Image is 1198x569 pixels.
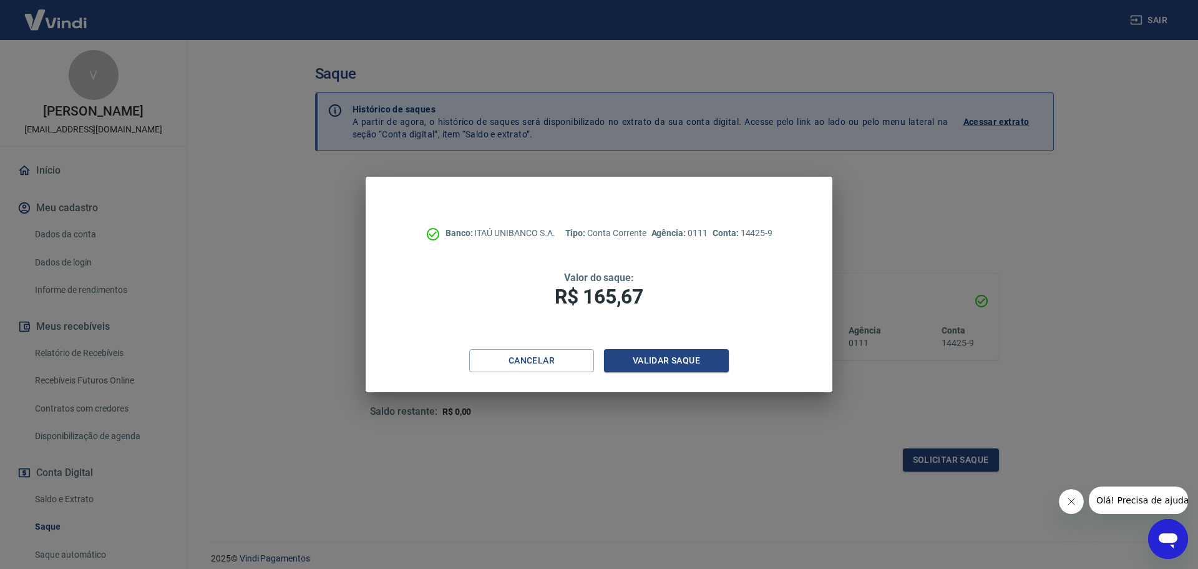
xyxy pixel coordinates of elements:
[564,272,634,284] span: Valor do saque:
[7,9,105,19] span: Olá! Precisa de ajuda?
[446,227,555,240] p: ITAÚ UNIBANCO S.A.
[565,227,646,240] p: Conta Corrente
[555,285,643,309] span: R$ 165,67
[604,349,729,372] button: Validar saque
[713,228,741,238] span: Conta:
[1148,519,1188,559] iframe: Botão para abrir a janela de mensagens
[1089,487,1188,514] iframe: Mensagem da empresa
[651,227,708,240] p: 0111
[446,228,475,238] span: Banco:
[565,228,588,238] span: Tipo:
[651,228,688,238] span: Agência:
[469,349,594,372] button: Cancelar
[713,227,772,240] p: 14425-9
[1059,489,1084,514] iframe: Fechar mensagem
